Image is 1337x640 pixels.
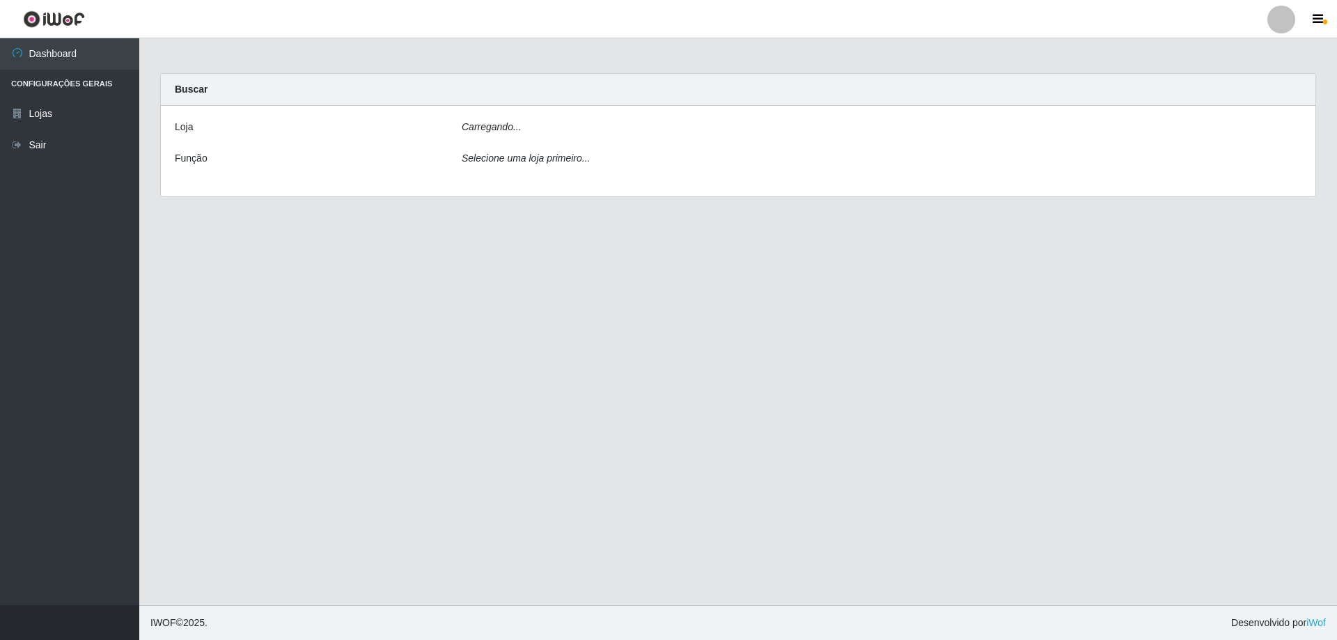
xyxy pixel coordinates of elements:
i: Selecione uma loja primeiro... [462,153,590,164]
strong: Buscar [175,84,208,95]
i: Carregando... [462,121,522,132]
label: Loja [175,120,193,134]
a: iWof [1306,617,1326,628]
label: Função [175,151,208,166]
span: IWOF [150,617,176,628]
span: Desenvolvido por [1231,616,1326,630]
img: CoreUI Logo [23,10,85,28]
span: © 2025 . [150,616,208,630]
